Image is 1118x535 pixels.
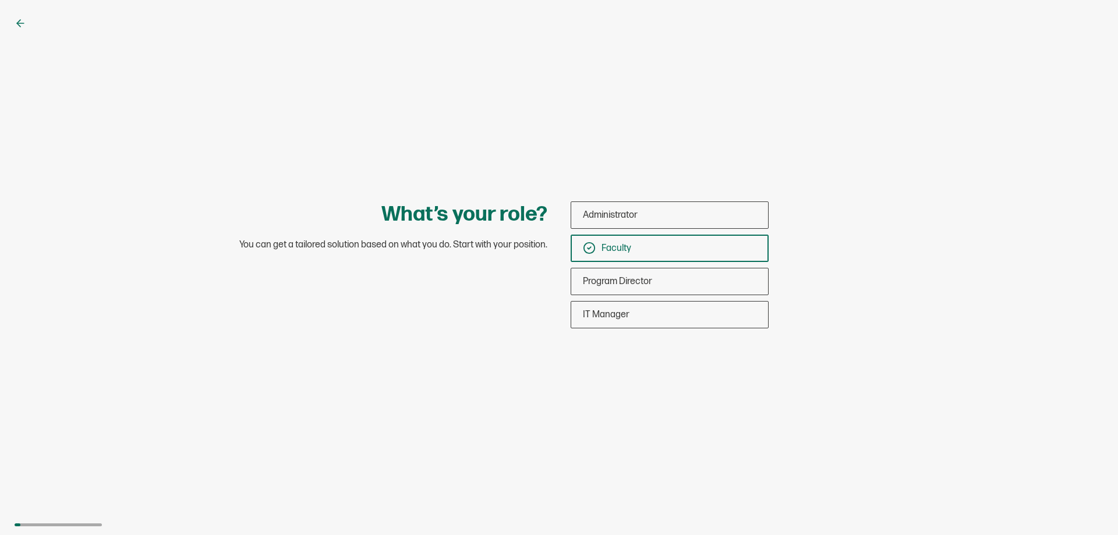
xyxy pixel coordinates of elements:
[583,276,652,287] span: Program Director
[239,239,547,251] span: You can get a tailored solution based on what you do. Start with your position.
[381,201,547,228] h1: What’s your role?
[583,210,638,221] span: Administrator
[1060,479,1118,535] iframe: Chat Widget
[602,243,631,254] span: Faculty
[583,309,629,320] span: IT Manager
